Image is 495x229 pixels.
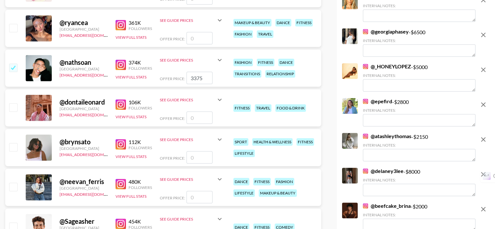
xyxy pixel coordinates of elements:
div: lifestyle [233,150,255,157]
img: Instagram [116,139,126,150]
div: fitness [257,59,274,66]
button: remove [477,203,490,216]
button: View Full Stats [116,194,146,199]
img: Instagram [363,99,368,104]
div: dance [233,178,249,185]
div: Followers [129,66,152,71]
div: See Guide Prices [160,177,216,182]
div: makeup & beauty [259,189,297,197]
a: @_HONEYLOPEZ [363,63,411,70]
div: See Guide Prices [160,12,224,28]
input: 3,375 [186,72,213,84]
div: See Guide Prices [160,58,216,63]
div: Internal Notes: [363,3,475,8]
div: transitions [233,70,261,78]
button: remove [477,98,490,111]
button: remove [477,168,490,181]
div: - $ 2800 [363,98,475,126]
div: dance [278,59,294,66]
div: fitness [253,178,271,185]
div: fashion [233,59,253,66]
div: makeup & beauty [233,19,271,26]
div: @ Sageasher [60,217,108,225]
div: dance [275,19,291,26]
div: fitness [296,138,314,146]
div: [GEOGRAPHIC_DATA] [60,186,108,191]
div: [GEOGRAPHIC_DATA] [60,106,108,111]
div: relationship [265,70,295,78]
a: [EMAIL_ADDRESS][DOMAIN_NAME] [60,71,125,78]
span: Offer Price: [160,76,185,81]
div: See Guide Prices [160,132,224,147]
span: Offer Price: [160,36,185,41]
input: 0 [186,111,213,124]
div: fitness [295,19,313,26]
div: See Guide Prices [160,92,224,107]
button: View Full Stats [116,154,146,159]
button: View Full Stats [116,35,146,40]
div: - $ 2150 [363,133,475,161]
div: travel [257,30,273,38]
img: Instagram [116,219,126,229]
img: Instagram [363,134,368,139]
button: remove [477,133,490,146]
div: @ neevan_ferris [60,178,108,186]
div: Internal Notes: [363,38,475,43]
img: Instagram [116,179,126,189]
div: Internal Notes: [363,178,475,182]
div: @ dontaileonard [60,98,108,106]
div: Internal Notes: [363,212,475,217]
div: See Guide Prices [160,52,224,68]
div: See Guide Prices [160,217,216,222]
div: food & drink [275,104,306,112]
div: fashion [275,178,294,185]
div: travel [255,104,271,112]
div: Internal Notes: [363,73,475,78]
div: See Guide Prices [160,18,216,23]
input: 0 [186,32,213,44]
div: [GEOGRAPHIC_DATA] [60,66,108,71]
div: - $ 5000 [363,63,475,92]
div: Internal Notes: [363,108,475,113]
div: 480K [129,179,152,185]
a: [EMAIL_ADDRESS][DOMAIN_NAME] [60,32,125,38]
a: @beefcake_brina [363,203,411,209]
a: [EMAIL_ADDRESS][DOMAIN_NAME] [60,111,125,117]
button: remove [477,28,490,41]
div: 106K [129,99,152,106]
button: View Full Stats [116,114,146,119]
img: Instagram [116,99,126,110]
div: - $ 8000 [363,168,475,196]
div: Followers [129,26,152,31]
input: 0 [186,151,213,164]
img: Instagram [116,60,126,70]
div: lifestyle [233,189,255,197]
span: Offer Price: [160,195,185,200]
button: View Full Stats [116,75,146,79]
div: @ ryancea [60,19,108,27]
img: Instagram [363,168,368,174]
div: @ brynsato [60,138,108,146]
a: @atashleythomas [363,133,411,139]
div: See Guide Prices [160,137,216,142]
div: 374K [129,59,152,66]
a: [EMAIL_ADDRESS][DOMAIN_NAME] [60,191,125,197]
img: Instagram [363,29,368,34]
a: @epefird [363,98,392,105]
img: Instagram [116,20,126,30]
div: Followers [129,106,152,110]
span: Offer Price: [160,116,185,121]
div: Followers [129,185,152,190]
div: fitness [233,104,251,112]
img: Instagram [363,64,368,69]
div: [GEOGRAPHIC_DATA] [60,146,108,151]
div: health & wellness [252,138,293,146]
a: @delaney3lee [363,168,404,174]
img: Instagram [363,203,368,208]
div: fashion [233,30,253,38]
div: - $ 6500 [363,28,475,57]
button: remove [477,63,490,76]
div: 361K [129,20,152,26]
div: See Guide Prices [160,211,224,227]
div: See Guide Prices [160,97,216,102]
